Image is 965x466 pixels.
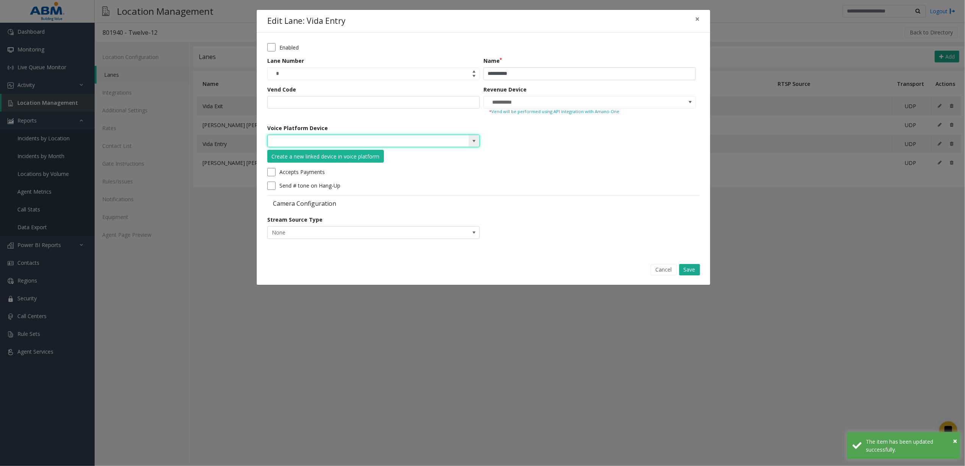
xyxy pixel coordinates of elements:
span: × [695,14,700,24]
label: Stream Source Type [267,216,323,224]
span: × [953,436,957,446]
button: Cancel [651,264,677,275]
label: Voice Platform Device [267,124,328,132]
button: Create a new linked device in voice platform [267,150,384,163]
span: None [268,227,437,239]
h4: Edit Lane: Vida Entry [267,15,346,27]
span: Increase value [469,68,479,74]
div: Create a new linked device in voice platform [272,152,380,160]
label: Revenue Device [483,85,527,93]
small: Vend will be performed using API integration with Amano One [489,109,690,115]
label: Camera Configuration [267,199,482,208]
label: Accepts Payments [279,168,325,176]
label: Vend Code [267,85,296,93]
button: Save [679,264,700,275]
button: Close [690,10,705,28]
button: Close [953,435,957,447]
label: Lane Number [267,57,304,65]
label: Name [483,57,502,65]
span: Decrease value [469,74,479,80]
div: The item has been updated successfully. [866,438,955,454]
label: Send # tone on Hang-Up [279,182,340,190]
input: NO DATA FOUND [268,135,437,147]
label: Enabled [279,43,299,51]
